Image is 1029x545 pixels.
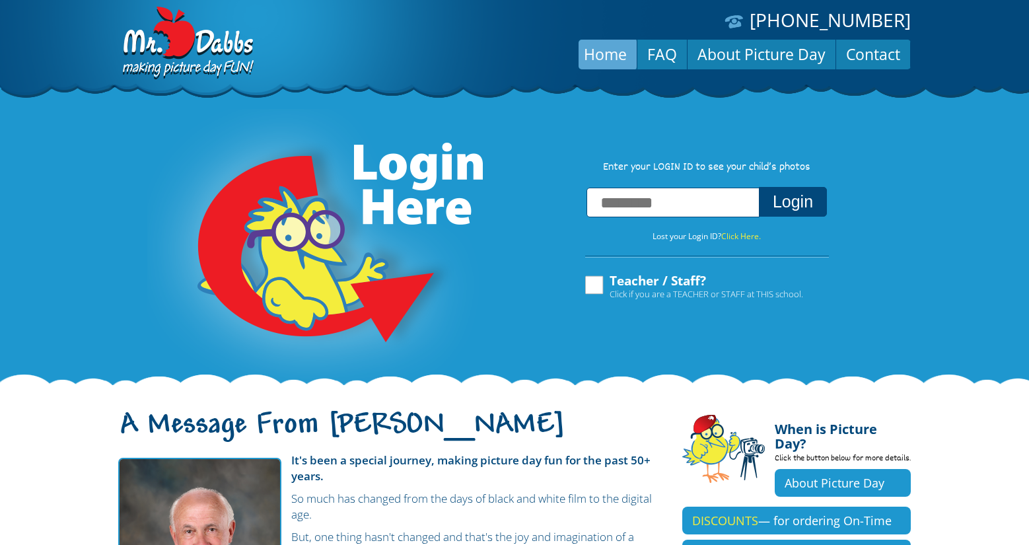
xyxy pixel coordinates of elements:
label: Teacher / Staff? [583,274,803,299]
img: Login Here [147,109,485,386]
p: Click the button below for more details. [775,451,911,469]
button: Login [759,187,827,217]
a: [PHONE_NUMBER] [750,7,911,32]
p: So much has changed from the days of black and white film to the digital age. [118,491,662,523]
h1: A Message From [PERSON_NAME] [118,419,662,447]
p: Enter your LOGIN ID to see your child’s photos [571,161,842,175]
h4: When is Picture Day? [775,414,911,451]
img: Dabbs Company [118,7,256,81]
a: Click Here. [721,231,761,242]
a: About Picture Day [775,469,911,497]
a: Contact [836,38,910,70]
p: Lost your Login ID? [571,229,842,244]
a: DISCOUNTS— for ordering On-Time [682,507,911,534]
a: About Picture Day [688,38,835,70]
a: FAQ [637,38,687,70]
a: Home [574,38,637,70]
span: DISCOUNTS [692,513,758,528]
span: Click if you are a TEACHER or STAFF at THIS school. [610,287,803,301]
strong: It's been a special journey, making picture day fun for the past 50+ years. [291,453,651,484]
